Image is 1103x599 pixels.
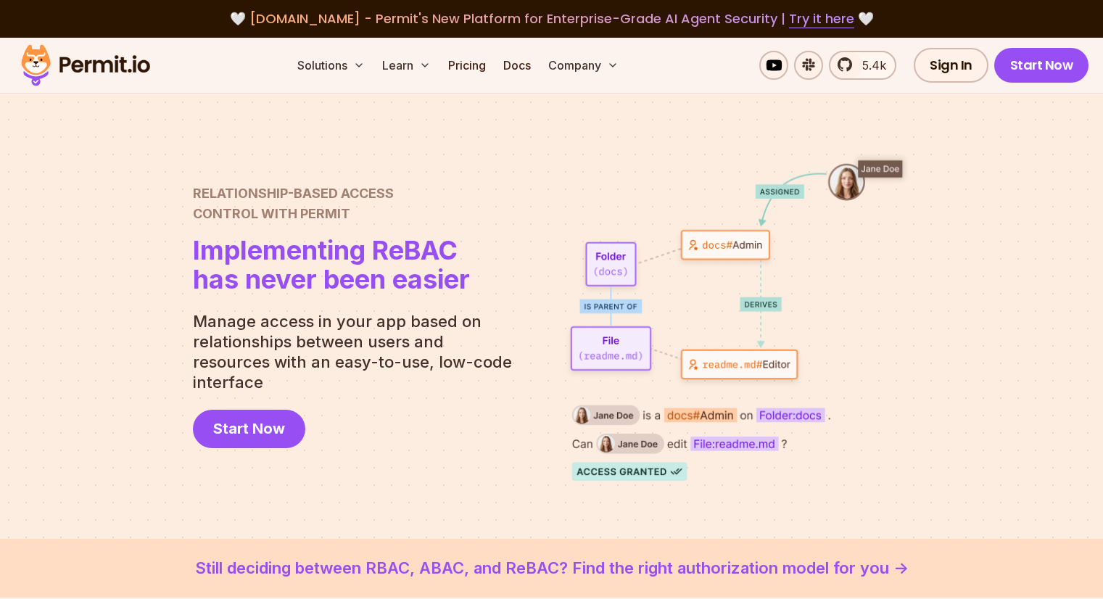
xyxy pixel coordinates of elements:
[829,51,896,80] a: 5.4k
[497,51,537,80] a: Docs
[193,183,470,224] h2: Control with Permit
[914,48,988,83] a: Sign In
[15,41,157,90] img: Permit logo
[292,51,371,80] button: Solutions
[35,9,1068,29] div: 🤍 🤍
[193,410,305,448] a: Start Now
[193,236,470,294] h1: has never been easier
[193,311,524,392] p: Manage access in your app based on relationships between users and resources with an easy-to-use,...
[376,51,437,80] button: Learn
[193,236,470,265] span: Implementing ReBAC
[249,9,854,28] span: [DOMAIN_NAME] - Permit's New Platform for Enterprise-Grade AI Agent Security |
[994,48,1089,83] a: Start Now
[193,183,470,204] span: Relationship-Based Access
[35,556,1068,580] a: Still deciding between RBAC, ABAC, and ReBAC? Find the right authorization model for you ->
[442,51,492,80] a: Pricing
[213,418,285,439] span: Start Now
[789,9,854,28] a: Try it here
[854,57,886,74] span: 5.4k
[542,51,624,80] button: Company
